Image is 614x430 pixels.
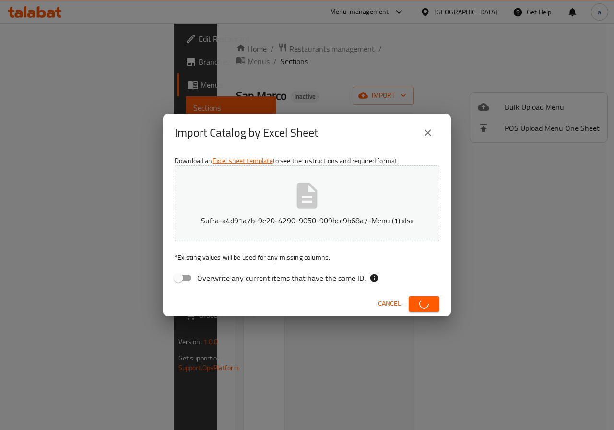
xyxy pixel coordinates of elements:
[378,298,401,310] span: Cancel
[175,125,318,140] h2: Import Catalog by Excel Sheet
[213,154,273,167] a: Excel sheet template
[175,253,439,262] p: Existing values will be used for any missing columns.
[175,165,439,241] button: Sufra-a4d91a7b-9e20-4290-9050-909bcc9b68a7-Menu (1).xlsx
[369,273,379,283] svg: If the overwrite option isn't selected, then the items that match an existing ID will be ignored ...
[163,152,451,291] div: Download an to see the instructions and required format.
[197,272,366,284] span: Overwrite any current items that have the same ID.
[374,295,405,313] button: Cancel
[189,215,425,226] p: Sufra-a4d91a7b-9e20-4290-9050-909bcc9b68a7-Menu (1).xlsx
[416,121,439,144] button: close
